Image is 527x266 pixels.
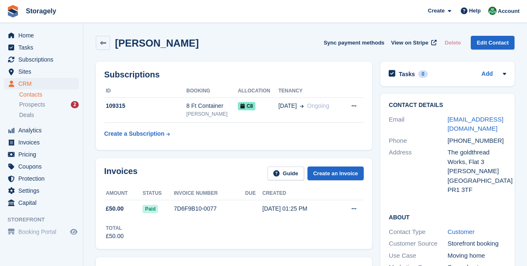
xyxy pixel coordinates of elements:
[447,148,506,167] div: The goldthread Works, Flat 3
[4,30,79,41] a: menu
[388,36,438,50] a: View on Stripe
[18,226,68,238] span: Booking Portal
[106,224,124,232] div: Total
[488,7,497,15] img: Notifications
[142,187,174,200] th: Status
[104,167,137,180] h2: Invoices
[4,54,79,65] a: menu
[18,78,68,89] span: CRM
[104,70,364,80] h2: Subscriptions
[18,124,68,136] span: Analytics
[18,185,68,196] span: Settings
[106,232,124,241] div: £50.00
[18,66,68,77] span: Sites
[186,102,238,110] div: 8 Ft Container
[19,111,79,119] a: Deals
[18,42,68,53] span: Tasks
[278,85,342,98] th: Tenancy
[104,129,165,138] div: Create a Subscription
[4,185,79,196] a: menu
[307,167,364,180] a: Create an Invoice
[307,102,329,109] span: Ongoing
[71,101,79,108] div: 2
[389,115,447,134] div: Email
[399,70,415,78] h2: Tasks
[104,126,170,142] a: Create a Subscription
[174,187,245,200] th: Invoice number
[18,173,68,184] span: Protection
[19,100,79,109] a: Prospects 2
[106,204,124,213] span: £50.00
[428,7,445,15] span: Create
[447,116,503,132] a: [EMAIL_ADDRESS][DOMAIN_NAME]
[471,36,515,50] a: Edit Contact
[104,102,186,110] div: 109315
[4,226,79,238] a: menu
[174,204,245,213] div: 7D6F9B10-0077
[389,136,447,146] div: Phone
[22,4,60,18] a: Storagely
[19,111,34,119] span: Deals
[104,187,142,200] th: Amount
[441,36,464,50] button: Delete
[389,148,447,195] div: Address
[4,149,79,160] a: menu
[245,187,262,200] th: Due
[4,124,79,136] a: menu
[238,85,278,98] th: Allocation
[498,7,520,15] span: Account
[104,85,186,98] th: ID
[447,228,475,235] a: Customer
[324,36,385,50] button: Sync payment methods
[389,227,447,237] div: Contact Type
[447,176,506,186] div: [GEOGRAPHIC_DATA]
[4,78,79,89] a: menu
[447,239,506,249] div: Storefront booking
[469,7,481,15] span: Help
[238,102,255,110] span: C8
[4,197,79,209] a: menu
[447,185,506,195] div: PR1 3TF
[447,136,506,146] div: [PHONE_NUMBER]
[142,205,158,213] span: Paid
[18,197,68,209] span: Capital
[389,239,447,249] div: Customer Source
[69,227,79,237] a: Preview store
[267,167,304,180] a: Guide
[7,216,83,224] span: Storefront
[186,85,238,98] th: Booking
[391,39,428,47] span: View on Stripe
[389,102,506,109] h2: Contact Details
[4,161,79,172] a: menu
[186,110,238,118] div: [PERSON_NAME]
[389,213,506,221] h2: About
[4,173,79,184] a: menu
[18,149,68,160] span: Pricing
[18,137,68,148] span: Invoices
[18,54,68,65] span: Subscriptions
[389,251,447,261] div: Use Case
[278,102,297,110] span: [DATE]
[115,37,199,49] h2: [PERSON_NAME]
[4,66,79,77] a: menu
[262,204,335,213] div: [DATE] 01:25 PM
[4,137,79,148] a: menu
[447,251,506,261] div: Moving home
[482,70,493,79] a: Add
[4,42,79,53] a: menu
[7,5,19,17] img: stora-icon-8386f47178a22dfd0bd8f6a31ec36ba5ce8667c1dd55bd0f319d3a0aa187defe.svg
[418,70,428,78] div: 0
[18,30,68,41] span: Home
[19,101,45,109] span: Prospects
[262,187,335,200] th: Created
[19,91,79,99] a: Contacts
[447,167,506,176] div: [PERSON_NAME]
[18,161,68,172] span: Coupons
